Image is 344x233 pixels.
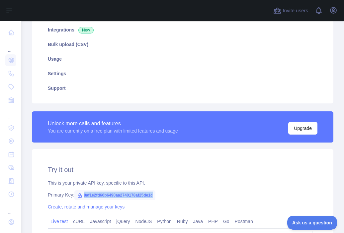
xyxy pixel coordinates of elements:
a: Create, rotate and manage your keys [48,204,125,209]
a: Postman [232,216,256,227]
a: cURL [70,216,87,227]
span: 8af1e2fd66b6490aa2740178af25de1c [74,190,155,200]
a: PHP [206,216,220,227]
a: jQuery [114,216,132,227]
div: This is your private API key, specific to this API. [48,180,317,186]
div: ... [5,40,16,53]
a: Live test [48,216,70,227]
a: Usage [40,52,325,66]
button: Invite users [272,5,309,16]
button: Upgrade [288,122,317,135]
iframe: Toggle Customer Support [287,216,337,230]
div: Unlock more calls and features [48,120,178,128]
div: ... [5,107,16,121]
a: Python [154,216,174,227]
h2: Try it out [48,165,317,174]
a: Settings [40,66,325,81]
a: Go [220,216,232,227]
div: You are currently on a free plan with limited features and usage [48,128,178,134]
span: Invite users [283,7,308,15]
a: Javascript [87,216,114,227]
span: New [78,27,94,33]
a: Bulk upload (CSV) [40,37,325,52]
a: Integrations New [40,23,325,37]
a: Java [191,216,206,227]
a: NodeJS [132,216,154,227]
div: Primary Key: [48,192,317,198]
div: ... [5,202,16,215]
a: Ruby [174,216,191,227]
a: Support [40,81,325,95]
